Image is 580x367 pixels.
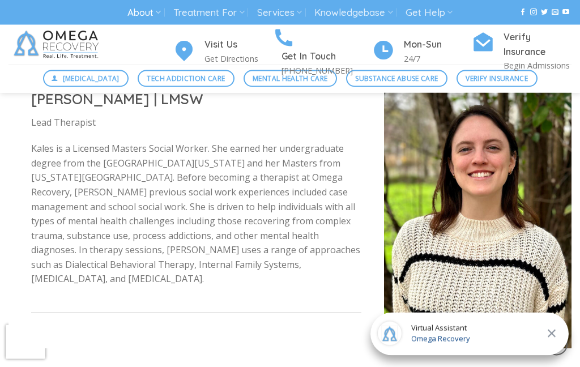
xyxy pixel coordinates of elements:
[43,70,129,87] a: [MEDICAL_DATA]
[466,73,528,84] span: Verify Insurance
[314,2,393,23] a: Knowledgebase
[204,37,272,52] h4: Visit Us
[282,49,372,64] h4: Get In Touch
[282,64,372,77] p: [PHONE_NUMBER]
[355,73,438,84] span: Substance Abuse Care
[31,142,361,287] p: Kales is a Licensed Masters Social Worker. She earned her undergraduate degree from the [GEOGRAPH...
[346,70,447,87] a: Substance Abuse Care
[472,30,572,72] a: Verify Insurance Begin Admissions
[504,59,572,72] p: Begin Admissions
[457,70,538,87] a: Verify Insurance
[138,70,234,87] a: Tech Addiction Care
[562,8,569,16] a: Follow on YouTube
[8,25,108,65] img: Omega Recovery
[530,8,537,16] a: Follow on Instagram
[404,37,472,52] h4: Mon-Sun
[173,37,272,65] a: Visit Us Get Directions
[31,116,361,131] p: Lead Therapist
[147,73,225,84] span: Tech Addiction Care
[257,2,302,23] a: Services
[272,25,372,77] a: Get In Touch [PHONE_NUMBER]
[404,52,472,65] p: 24/7
[519,8,526,16] a: Follow on Facebook
[504,30,572,59] h4: Verify Insurance
[406,2,453,23] a: Get Help
[204,52,272,65] p: Get Directions
[552,8,558,16] a: Send us an email
[127,2,161,23] a: About
[244,70,337,87] a: Mental Health Care
[541,8,548,16] a: Follow on Twitter
[173,2,244,23] a: Treatment For
[253,73,327,84] span: Mental Health Care
[31,90,361,109] h2: [PERSON_NAME] | LMSW
[63,73,120,84] span: [MEDICAL_DATA]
